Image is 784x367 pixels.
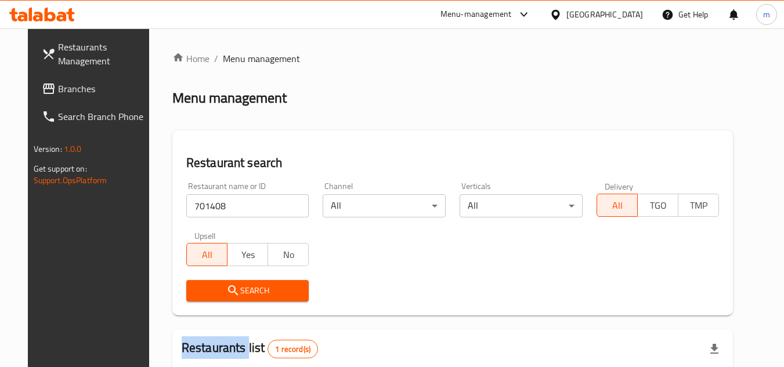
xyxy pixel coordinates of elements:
span: All [192,246,223,263]
span: Menu management [223,52,300,66]
input: Search for restaurant name or ID.. [186,194,309,217]
nav: breadcrumb [172,52,734,66]
span: No [273,246,304,263]
button: No [268,243,309,266]
button: TGO [637,194,678,217]
h2: Restaurant search [186,154,720,172]
label: Delivery [605,182,634,190]
label: Upsell [194,231,216,239]
a: Support.OpsPlatform [34,173,107,188]
span: m [763,8,770,21]
span: TMP [683,197,714,214]
span: 1.0.0 [64,141,82,157]
span: Get support on: [34,161,87,176]
span: Version: [34,141,62,157]
span: All [602,197,633,214]
a: Search Branch Phone [32,103,159,130]
span: Restaurants Management [58,40,150,68]
div: All [460,194,583,217]
div: Total records count [268,340,318,358]
button: Search [186,280,309,301]
a: Restaurants Management [32,33,159,75]
button: Yes [227,243,268,266]
li: / [214,52,218,66]
h2: Menu management [172,89,287,107]
span: Yes [232,246,263,263]
h2: Restaurants list [182,339,318,358]
span: Search [196,284,300,298]
a: Home [172,52,209,66]
div: [GEOGRAPHIC_DATA] [566,8,643,21]
span: TGO [642,197,674,214]
div: Export file [700,335,728,363]
span: Search Branch Phone [58,110,150,123]
div: Menu-management [440,8,512,21]
a: Branches [32,75,159,103]
div: All [323,194,446,217]
button: All [186,243,227,266]
button: TMP [678,194,719,217]
span: 1 record(s) [268,344,317,355]
button: All [597,194,638,217]
span: Branches [58,82,150,96]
